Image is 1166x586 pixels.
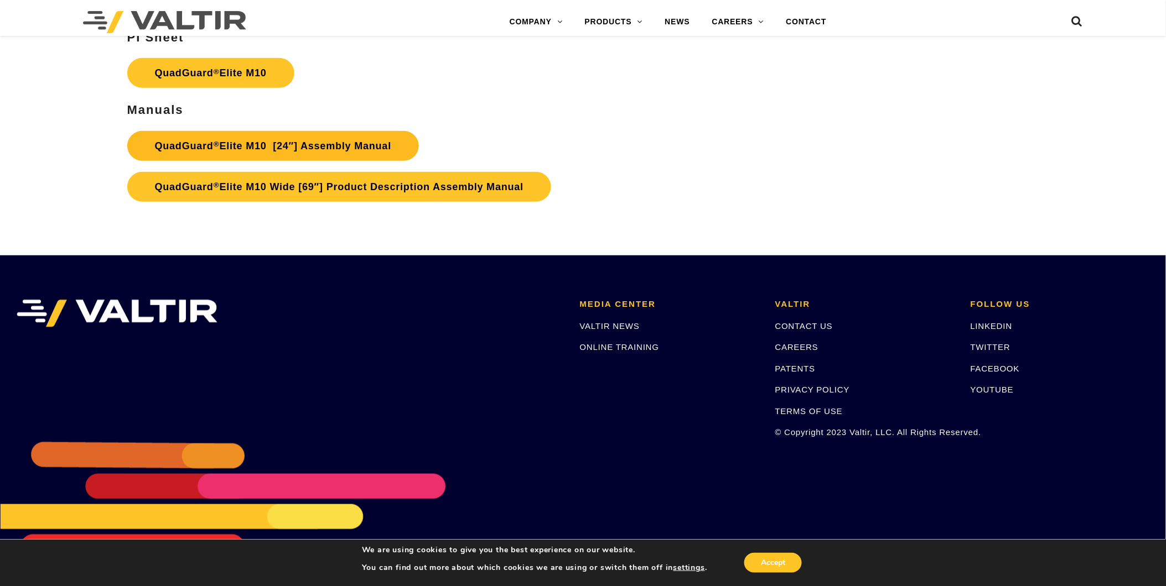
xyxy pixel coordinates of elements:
a: NEWS [654,11,701,33]
a: CAREERS [775,342,818,352]
a: LINKEDIN [971,321,1013,331]
p: © Copyright 2023 Valtir, LLC. All Rights Reserved. [775,426,954,438]
a: VALTIR NEWS [580,321,640,331]
a: QuadGuard®Elite M10 [127,58,294,88]
h2: VALTIR [775,300,954,309]
a: TERMS OF USE [775,406,843,416]
a: ONLINE TRAINING [580,342,659,352]
a: QuadGuard®Elite M10 Wide [69″] Product Description Assembly Manual [127,172,552,202]
sup: ® [214,181,220,189]
p: We are using cookies to give you the best experience on our website. [362,545,707,555]
a: COMPANY [499,11,574,33]
a: PRODUCTS [574,11,654,33]
img: Valtir [83,11,246,33]
sup: ® [214,67,220,76]
p: You can find out more about which cookies we are using or switch them off in . [362,563,707,573]
a: CONTACT [775,11,838,33]
h2: FOLLOW US [971,300,1149,309]
a: CONTACT US [775,321,833,331]
img: VALTIR [17,300,217,327]
a: YOUTUBE [971,385,1014,394]
h2: MEDIA CENTER [580,300,759,309]
strong: Manuals [127,103,184,117]
button: settings [673,563,705,573]
a: PRIVACY POLICY [775,385,850,394]
a: CAREERS [701,11,775,33]
a: PATENTS [775,364,816,373]
strong: PI Sheet [127,30,184,44]
a: QuadGuard®Elite M10 [24″] Assembly Manual [127,131,419,161]
a: TWITTER [971,342,1010,352]
button: Accept [744,553,802,573]
sup: ® [214,140,220,148]
a: FACEBOOK [971,364,1020,373]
